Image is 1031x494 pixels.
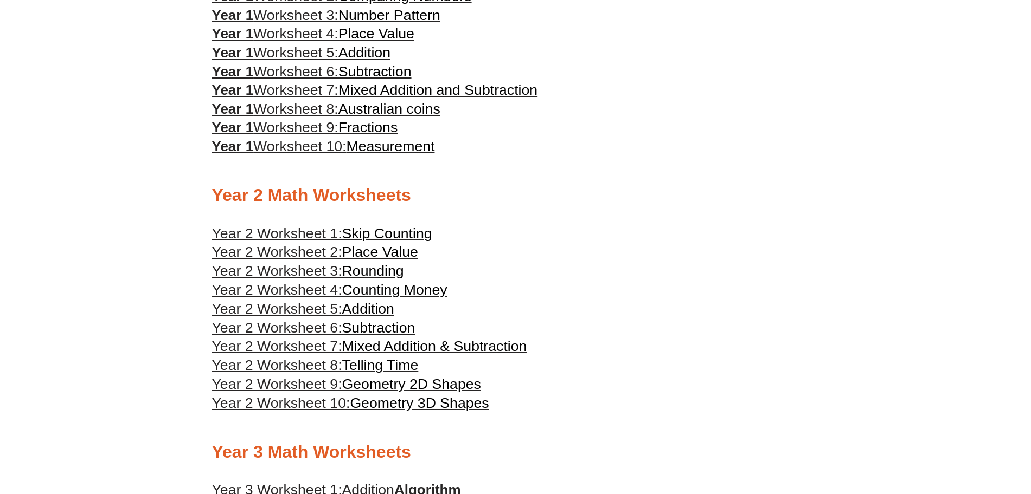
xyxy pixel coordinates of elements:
span: Counting Money [342,282,447,298]
span: Year 2 Worksheet 1: [212,225,342,242]
a: Year 1Worksheet 8:Australian coins [212,101,440,117]
span: Telling Time [342,357,419,373]
span: Fractions [338,119,398,135]
span: Year 2 Worksheet 6: [212,320,342,336]
a: Year 2 Worksheet 4:Counting Money [212,282,447,298]
span: Mixed Addition and Subtraction [338,82,538,98]
a: Year 2 Worksheet 7:Mixed Addition & Subtraction [212,338,527,354]
span: Subtraction [338,63,412,80]
a: Year 2 Worksheet 3:Rounding [212,263,404,279]
span: Skip Counting [342,225,432,242]
a: Year 2 Worksheet 5:Addition [212,301,394,317]
a: Year 2 Worksheet 6:Subtraction [212,320,415,336]
span: Year 2 Worksheet 5: [212,301,342,317]
a: Year 1Worksheet 5:Addition [212,44,391,61]
a: Year 1Worksheet 4:Place Value [212,25,414,42]
a: Year 2 Worksheet 2:Place Value [212,244,418,260]
span: Year 2 Worksheet 4: [212,282,342,298]
span: Year 2 Worksheet 9: [212,376,342,392]
span: Year 2 Worksheet 2: [212,244,342,260]
span: Mixed Addition & Subtraction [342,338,527,354]
a: Year 1Worksheet 10:Measurement [212,138,435,154]
span: Rounding [342,263,404,279]
span: Place Value [342,244,418,260]
span: Worksheet 6: [253,63,338,80]
a: Year 1Worksheet 7:Mixed Addition and Subtraction [212,82,538,98]
span: Year 2 Worksheet 10: [212,395,350,411]
a: Year 1Worksheet 6:Subtraction [212,63,412,80]
span: Year 2 Worksheet 7: [212,338,342,354]
span: Year 2 Worksheet 3: [212,263,342,279]
span: Worksheet 9: [253,119,338,135]
span: Worksheet 3: [253,7,338,23]
a: Year 2 Worksheet 9:Geometry 2D Shapes [212,376,481,392]
span: Addition [338,44,390,61]
a: Year 2 Worksheet 1:Skip Counting [212,225,432,242]
span: Geometry 3D Shapes [350,395,489,411]
span: Geometry 2D Shapes [342,376,481,392]
span: Place Value [338,25,414,42]
iframe: Chat Widget [850,372,1031,494]
span: Addition [342,301,394,317]
span: Australian coins [338,101,440,117]
h2: Year 3 Math Worksheets [212,441,819,464]
span: Worksheet 4: [253,25,338,42]
a: Year 2 Worksheet 8:Telling Time [212,357,419,373]
a: Year 2 Worksheet 10:Geometry 3D Shapes [212,395,489,411]
span: Worksheet 7: [253,82,338,98]
span: Subtraction [342,320,415,336]
span: Year 2 Worksheet 8: [212,357,342,373]
h2: Year 2 Math Worksheets [212,184,819,207]
span: Worksheet 8: [253,101,338,117]
span: Number Pattern [338,7,440,23]
span: Worksheet 10: [253,138,346,154]
a: Year 1Worksheet 3:Number Pattern [212,7,440,23]
a: Year 1Worksheet 9:Fractions [212,119,398,135]
span: Worksheet 5: [253,44,338,61]
span: Measurement [346,138,434,154]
